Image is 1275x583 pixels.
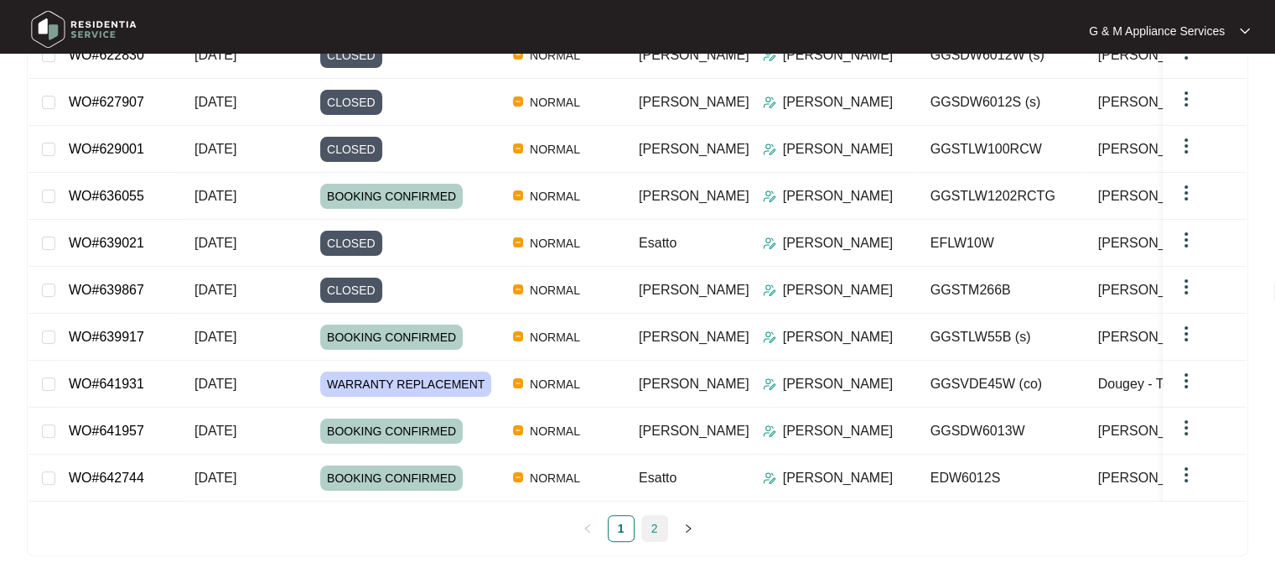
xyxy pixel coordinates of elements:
[1176,465,1196,485] img: dropdown arrow
[917,314,1085,361] td: GGSTLW55B (s)
[25,4,143,55] img: residentia service logo
[783,468,894,488] p: [PERSON_NAME]
[1098,327,1209,347] span: [PERSON_NAME]
[675,515,702,542] li: Next Page
[194,377,236,391] span: [DATE]
[194,189,236,203] span: [DATE]
[1176,136,1196,156] img: dropdown arrow
[194,142,236,156] span: [DATE]
[917,220,1085,267] td: EFLW10W
[320,278,382,303] span: CLOSED
[608,515,635,542] li: 1
[783,139,894,159] p: [PERSON_NAME]
[1176,324,1196,344] img: dropdown arrow
[1176,183,1196,203] img: dropdown arrow
[574,515,601,542] button: left
[69,142,144,156] a: WO#629001
[639,377,749,391] span: [PERSON_NAME]
[523,186,587,206] span: NORMAL
[639,142,749,156] span: [PERSON_NAME]
[194,283,236,297] span: [DATE]
[763,237,776,250] img: Assigner Icon
[1098,421,1209,441] span: [PERSON_NAME]
[513,378,523,388] img: Vercel Logo
[194,95,236,109] span: [DATE]
[783,186,894,206] p: [PERSON_NAME]
[639,48,749,62] span: [PERSON_NAME]
[513,472,523,482] img: Vercel Logo
[523,374,587,394] span: NORMAL
[639,95,749,109] span: [PERSON_NAME]
[194,424,236,438] span: [DATE]
[513,425,523,435] img: Vercel Logo
[763,377,776,391] img: Assigner Icon
[523,233,587,253] span: NORMAL
[783,280,894,300] p: [PERSON_NAME]
[69,236,144,250] a: WO#639021
[917,408,1085,455] td: GGSDW6013W
[1089,23,1225,39] p: G & M Appliance Services
[320,419,463,444] span: BOOKING CONFIRMED
[642,516,667,541] a: 2
[675,515,702,542] button: right
[513,96,523,107] img: Vercel Logo
[69,330,144,344] a: WO#639917
[513,331,523,341] img: Vercel Logo
[639,471,676,485] span: Esatto
[513,284,523,294] img: Vercel Logo
[523,327,587,347] span: NORMAL
[574,515,601,542] li: Previous Page
[609,516,634,541] a: 1
[639,424,749,438] span: [PERSON_NAME]
[513,237,523,247] img: Vercel Logo
[639,283,749,297] span: [PERSON_NAME]
[69,95,144,109] a: WO#627907
[320,90,382,115] span: CLOSED
[523,139,587,159] span: NORMAL
[763,471,776,485] img: Assigner Icon
[763,96,776,109] img: Assigner Icon
[783,374,894,394] p: [PERSON_NAME]
[783,327,894,347] p: [PERSON_NAME]
[69,189,144,203] a: WO#636055
[194,236,236,250] span: [DATE]
[641,515,668,542] li: 2
[69,283,144,297] a: WO#639867
[917,79,1085,126] td: GGSDW6012S (s)
[320,231,382,256] span: CLOSED
[639,189,749,203] span: [PERSON_NAME]
[523,468,587,488] span: NORMAL
[320,184,463,209] span: BOOKING CONFIRMED
[320,325,463,350] span: BOOKING CONFIRMED
[763,331,776,344] img: Assigner Icon
[1098,233,1220,253] span: [PERSON_NAME]...
[523,421,587,441] span: NORMAL
[1240,27,1250,35] img: dropdown arrow
[513,190,523,200] img: Vercel Logo
[194,330,236,344] span: [DATE]
[1098,139,1209,159] span: [PERSON_NAME]
[523,92,587,112] span: NORMAL
[917,126,1085,173] td: GGSTLW100RCW
[1176,418,1196,438] img: dropdown arrow
[320,372,491,397] span: WARRANTY REPLACEMENT
[69,377,144,391] a: WO#641931
[1098,186,1209,206] span: [PERSON_NAME]
[1098,280,1209,300] span: [PERSON_NAME]
[513,143,523,154] img: Vercel Logo
[1176,371,1196,391] img: dropdown arrow
[763,143,776,156] img: Assigner Icon
[523,280,587,300] span: NORMAL
[639,330,749,344] span: [PERSON_NAME]
[320,466,463,491] span: BOOKING CONFIRMED
[1176,89,1196,109] img: dropdown arrow
[683,523,693,534] span: right
[69,48,144,62] a: WO#622830
[763,424,776,438] img: Assigner Icon
[783,92,894,112] p: [PERSON_NAME]
[917,267,1085,314] td: GGSTM266B
[194,48,236,62] span: [DATE]
[917,455,1085,502] td: EDW6012S
[783,421,894,441] p: [PERSON_NAME]
[763,284,776,297] img: Assigner Icon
